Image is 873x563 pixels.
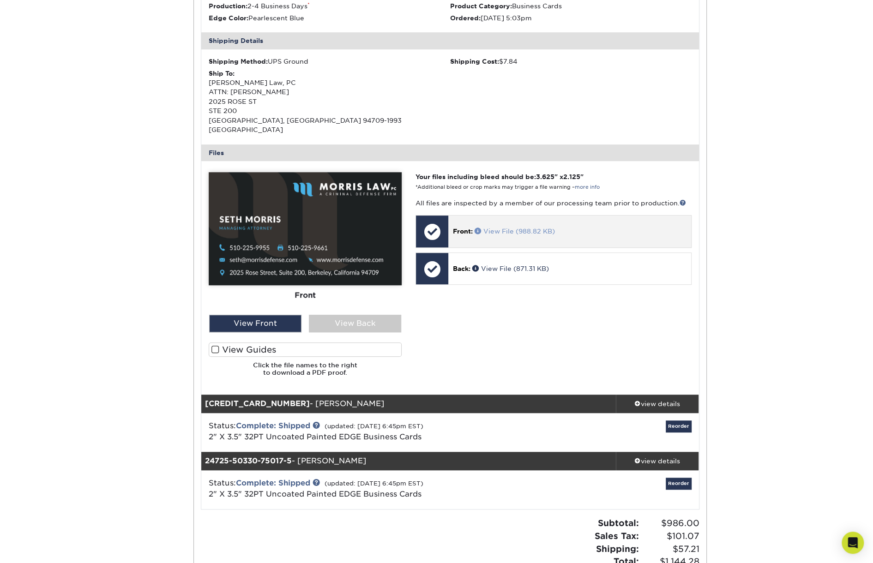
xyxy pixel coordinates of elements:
strong: Product Category: [450,2,512,10]
strong: [CREDIT_CARD_NUMBER] [205,399,310,408]
div: Files [201,144,699,161]
span: $57.21 [642,543,699,556]
a: Reorder [666,420,692,432]
a: more info [575,184,600,190]
span: 2" X 3.5" 32PT Uncoated Painted EDGE Business Cards [209,490,421,498]
a: view details [616,452,699,470]
strong: Your files including bleed should be: " x " [415,173,584,180]
label: View Guides [209,342,402,357]
div: Front [209,285,402,305]
div: Open Intercom Messenger [842,532,864,554]
span: $986.00 [642,517,699,530]
strong: Edge Color: [209,14,248,22]
strong: Shipping Cost: [450,58,499,65]
strong: Shipping Method: [209,58,268,65]
div: view details [616,456,699,466]
small: (updated: [DATE] 6:45pm EST) [325,480,423,487]
div: $7.84 [450,57,692,66]
strong: Shipping: [596,544,639,554]
a: View File (871.31 KB) [472,265,549,272]
li: Business Cards [450,1,692,11]
div: - [PERSON_NAME] [201,395,616,413]
iframe: Google Customer Reviews [2,535,78,560]
span: 2" X 3.5" 32PT Uncoated Painted EDGE Business Cards [209,432,421,441]
strong: Production: [209,2,247,10]
div: - [PERSON_NAME] [201,452,616,470]
a: Complete: Shipped [236,479,310,487]
div: Status: [202,420,533,443]
div: UPS Ground [209,57,450,66]
small: *Additional bleed or crop marks may trigger a file warning – [415,184,600,190]
div: Status: [202,478,533,500]
strong: 24725-50330-75017-5 [205,456,292,465]
h6: Click the file names to the right to download a PDF proof. [209,361,402,384]
small: (updated: [DATE] 6:45pm EST) [325,423,423,430]
strong: Ship To: [209,70,235,77]
span: Front: [453,228,473,235]
div: View Front [209,315,301,332]
a: Complete: Shipped [236,421,310,430]
div: view details [616,399,699,408]
strong: Sales Tax: [595,531,639,541]
span: Back: [453,265,470,272]
li: Pearlescent Blue [209,13,450,23]
span: 2.125 [563,173,580,180]
div: View Back [309,315,401,332]
p: All files are inspected by a member of our processing team prior to production. [415,198,691,208]
li: 2-4 Business Days [209,1,450,11]
div: [PERSON_NAME] Law, PC ATTN: [PERSON_NAME] 2025 ROSE ST STE 200 [GEOGRAPHIC_DATA], [GEOGRAPHIC_DAT... [209,69,450,135]
a: view details [616,395,699,413]
a: Reorder [666,478,692,489]
li: [DATE] 5:03pm [450,13,692,23]
a: View File (988.82 KB) [475,228,555,235]
strong: Subtotal: [598,518,639,528]
strong: Ordered: [450,14,481,22]
div: Shipping Details [201,32,699,49]
span: $101.07 [642,530,699,543]
span: 3.625 [536,173,554,180]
